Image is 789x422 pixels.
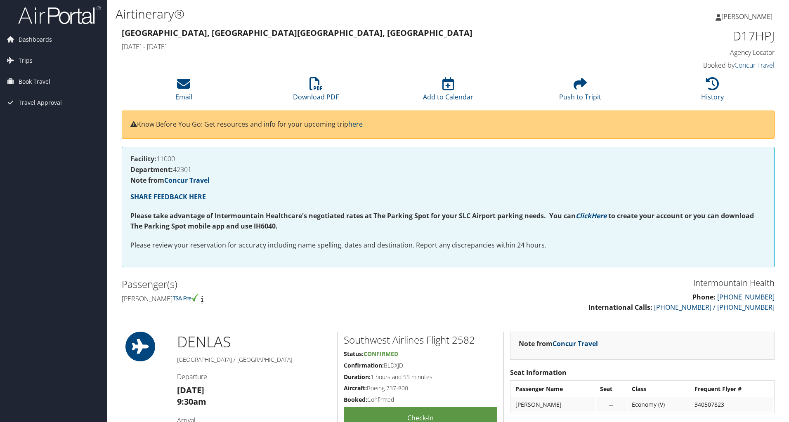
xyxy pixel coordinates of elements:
[130,192,206,201] a: SHARE FEEDBACK HERE
[344,350,364,358] strong: Status:
[701,82,724,101] a: History
[588,303,652,312] strong: International Calls:
[175,82,192,101] a: Email
[621,48,775,57] h4: Agency Locator
[553,339,598,348] a: Concur Travel
[621,27,775,45] h1: D17HPJ
[130,165,173,174] strong: Department:
[690,382,773,396] th: Frequent Flyer #
[344,384,367,392] strong: Aircraft:
[122,27,472,38] strong: [GEOGRAPHIC_DATA], [GEOGRAPHIC_DATA] [GEOGRAPHIC_DATA], [GEOGRAPHIC_DATA]
[122,277,442,291] h2: Passenger(s)
[596,382,627,396] th: Seat
[344,384,497,392] h5: Boeing 737-800
[600,401,623,408] div: --
[130,119,766,130] p: Know Before You Go: Get resources and info for your upcoming trip
[130,211,576,220] strong: Please take advantage of Intermountain Healthcare's negotiated rates at The Parking Spot for your...
[130,240,766,251] p: Please review your reservation for accuracy including name spelling, dates and destination. Repor...
[628,397,690,412] td: Economy (V)
[344,333,497,347] h2: Southwest Airlines Flight 2582
[591,211,607,220] a: Here
[559,82,601,101] a: Push to Tripit
[19,29,52,50] span: Dashboards
[717,292,775,302] a: [PHONE_NUMBER]
[519,339,598,348] strong: Note from
[344,396,367,403] strong: Booked:
[344,373,497,381] h5: 1 hours and 55 minutes
[344,361,384,369] strong: Confirmation:
[511,382,595,396] th: Passenger Name
[344,396,497,404] h5: Confirmed
[177,332,331,352] h1: DEN LAS
[721,12,772,21] span: [PERSON_NAME]
[690,397,773,412] td: 340507823
[130,154,156,163] strong: Facility:
[122,294,442,303] h4: [PERSON_NAME]
[510,368,567,377] strong: Seat Information
[116,5,559,23] h1: Airtinerary®
[177,372,331,381] h4: Departure
[293,82,339,101] a: Download PDF
[18,5,101,25] img: airportal-logo.png
[576,211,591,220] a: Click
[621,61,775,70] h4: Booked by
[172,294,199,302] img: tsa-precheck.png
[130,166,766,173] h4: 42301
[692,292,716,302] strong: Phone:
[364,350,398,358] span: Confirmed
[735,61,775,70] a: Concur Travel
[628,382,690,396] th: Class
[19,50,33,71] span: Trips
[177,396,206,407] strong: 9:30am
[122,42,608,51] h4: [DATE] - [DATE]
[348,120,363,129] a: here
[423,82,473,101] a: Add to Calendar
[654,303,775,312] a: [PHONE_NUMBER] / [PHONE_NUMBER]
[177,356,331,364] h5: [GEOGRAPHIC_DATA] / [GEOGRAPHIC_DATA]
[511,397,595,412] td: [PERSON_NAME]
[130,176,210,185] strong: Note from
[344,373,371,381] strong: Duration:
[454,277,775,289] h3: Intermountain Health
[344,361,497,370] h5: BLDXJD
[177,384,204,396] strong: [DATE]
[19,71,50,92] span: Book Travel
[716,4,781,29] a: [PERSON_NAME]
[19,92,62,113] span: Travel Approval
[164,176,210,185] a: Concur Travel
[130,156,766,162] h4: 11000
